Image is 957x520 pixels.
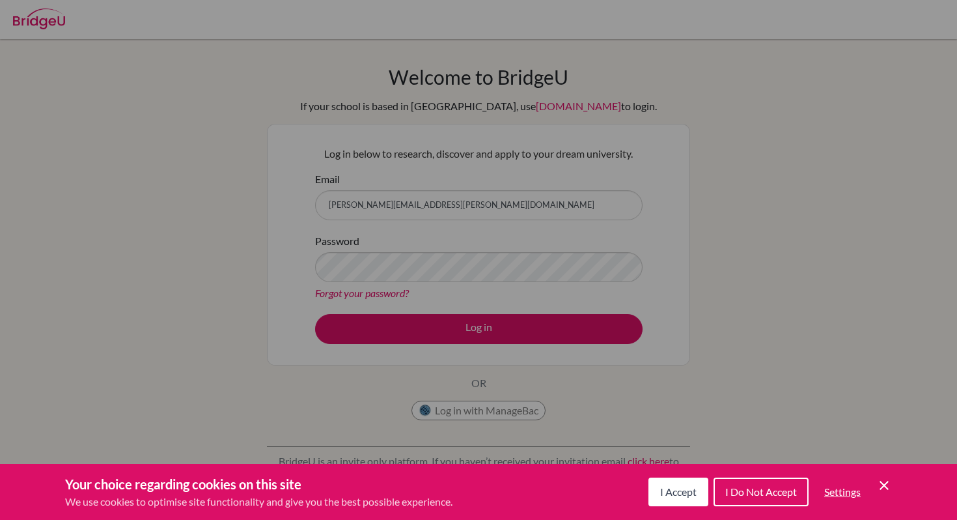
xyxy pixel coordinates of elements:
button: I Do Not Accept [714,478,809,506]
button: Save and close [876,478,892,493]
p: We use cookies to optimise site functionality and give you the best possible experience. [65,494,452,510]
span: I Accept [660,485,697,498]
span: I Do Not Accept [725,485,797,498]
button: I Accept [648,478,708,506]
button: Settings [814,479,871,505]
span: Settings [824,485,861,498]
h3: Your choice regarding cookies on this site [65,474,452,494]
